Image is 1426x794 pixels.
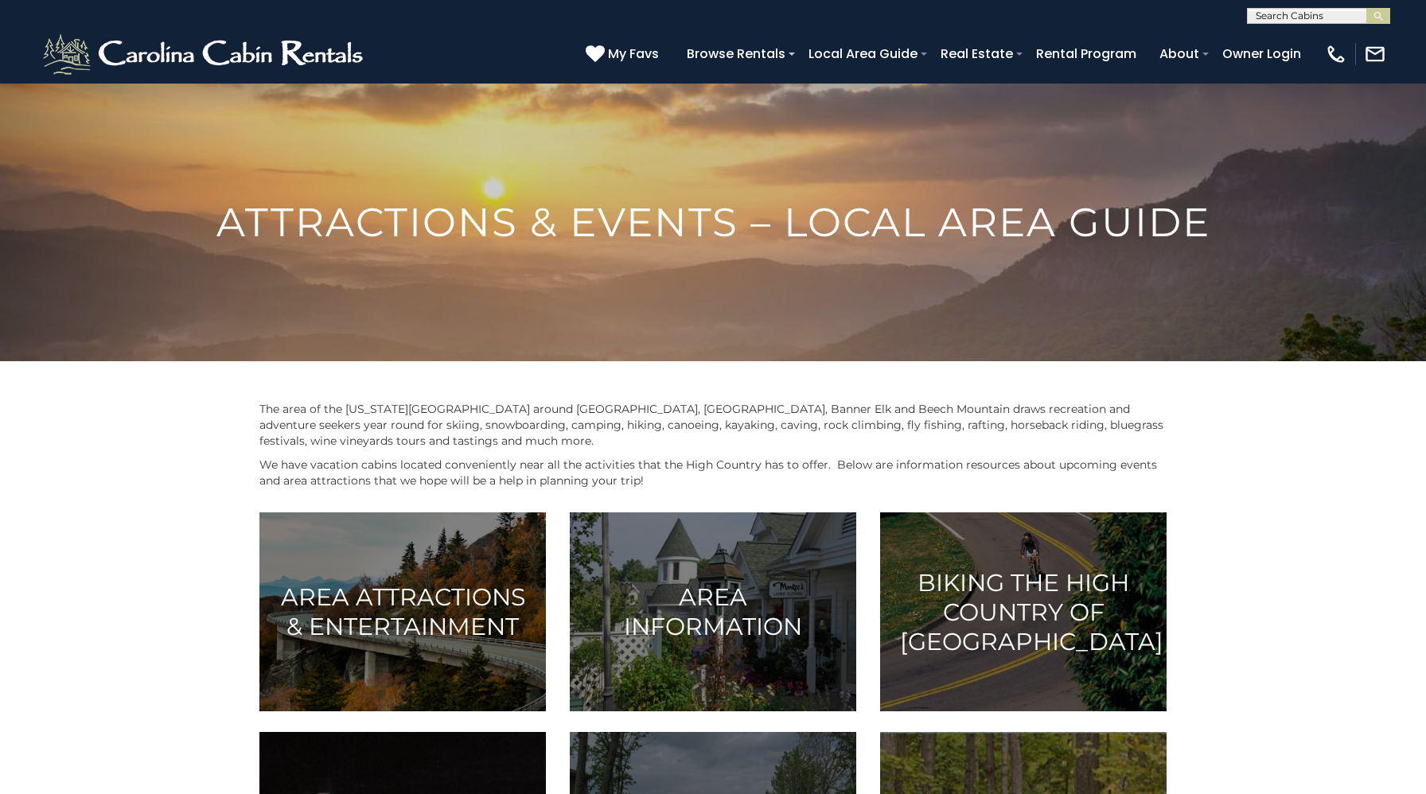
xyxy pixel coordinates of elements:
[1214,40,1309,68] a: Owner Login
[1151,40,1207,68] a: About
[900,568,1147,656] h3: Biking the High Country of [GEOGRAPHIC_DATA]
[933,40,1021,68] a: Real Estate
[801,40,925,68] a: Local Area Guide
[259,512,546,711] a: Area Attractions & Entertainment
[679,40,793,68] a: Browse Rentals
[1364,43,1386,65] img: mail-regular-white.png
[880,512,1167,711] a: Biking the High Country of [GEOGRAPHIC_DATA]
[1028,40,1144,68] a: Rental Program
[279,582,526,641] h3: Area Attractions & Entertainment
[40,30,370,78] img: White-1-2.png
[259,401,1167,449] p: The area of the [US_STATE][GEOGRAPHIC_DATA] around [GEOGRAPHIC_DATA], [GEOGRAPHIC_DATA], Banner E...
[259,457,1167,488] p: We have vacation cabins located conveniently near all the activities that the High Country has to...
[608,44,659,64] span: My Favs
[1325,43,1347,65] img: phone-regular-white.png
[590,582,836,641] h3: Area Information
[570,512,856,711] a: Area Information
[586,44,663,64] a: My Favs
